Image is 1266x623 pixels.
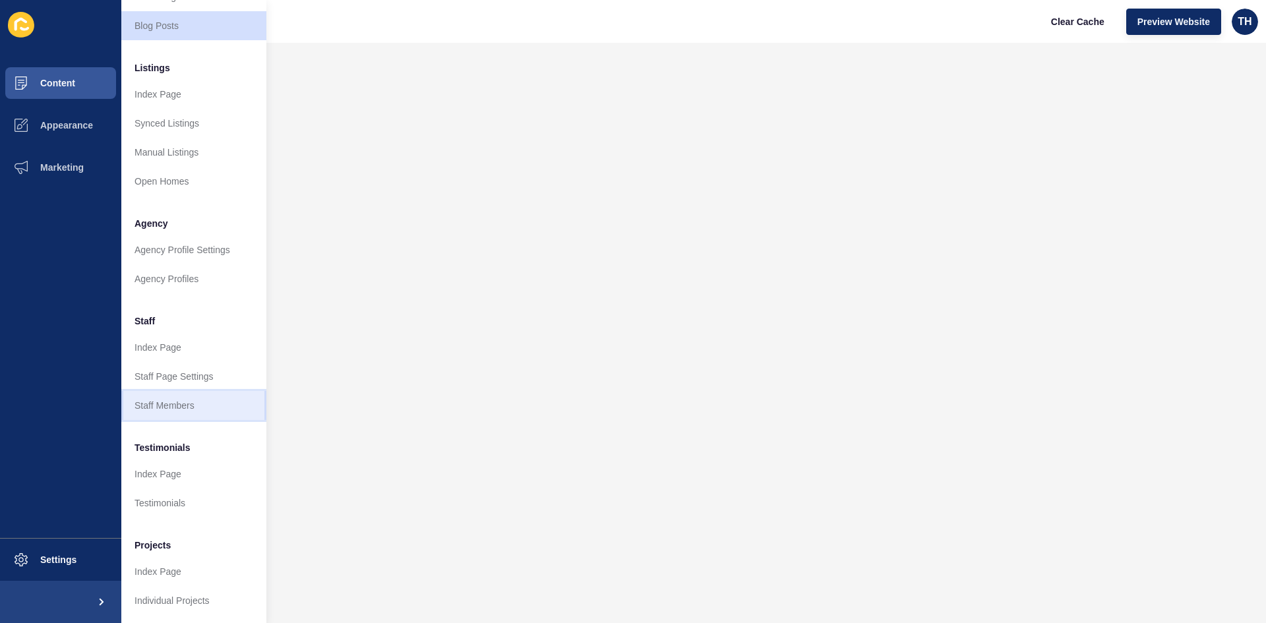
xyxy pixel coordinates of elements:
[121,586,266,615] a: Individual Projects
[121,11,266,40] a: Blog Posts
[135,314,155,328] span: Staff
[121,557,266,586] a: Index Page
[121,80,266,109] a: Index Page
[121,264,266,293] a: Agency Profiles
[135,441,191,454] span: Testimonials
[121,333,266,362] a: Index Page
[135,217,168,230] span: Agency
[121,391,266,420] a: Staff Members
[1040,9,1116,35] button: Clear Cache
[1137,15,1210,28] span: Preview Website
[1238,15,1251,28] span: TH
[1126,9,1221,35] button: Preview Website
[121,489,266,518] a: Testimonials
[121,138,266,167] a: Manual Listings
[121,109,266,138] a: Synced Listings
[121,362,266,391] a: Staff Page Settings
[1051,15,1104,28] span: Clear Cache
[121,167,266,196] a: Open Homes
[121,460,266,489] a: Index Page
[135,539,171,552] span: Projects
[121,235,266,264] a: Agency Profile Settings
[135,61,170,74] span: Listings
